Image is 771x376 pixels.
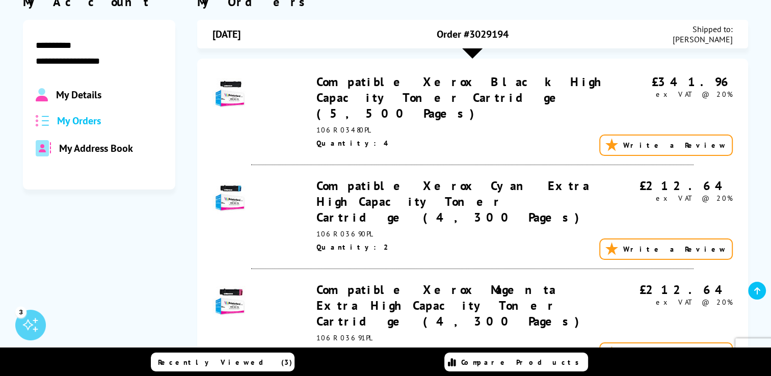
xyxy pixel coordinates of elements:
[36,115,49,127] img: all-order.svg
[599,238,733,260] a: Write a Review
[316,229,608,238] div: 106R03690PL
[316,139,390,148] span: Quantity: 4
[151,353,295,371] a: Recently Viewed (3)
[316,125,608,135] div: 106R03480PL
[212,178,248,213] img: Compatible Xerox Cyan Extra High Capacity Toner Cartridge (4,300 Pages)
[36,88,47,101] img: Profile.svg
[444,353,588,371] a: Compare Products
[461,358,584,367] span: Compare Products
[15,306,26,317] div: 3
[608,178,733,194] div: £212.64
[673,34,733,44] span: [PERSON_NAME]
[212,74,248,110] img: Compatible Xerox Black High Capacity Toner Cartridge (5,500 Pages)
[608,194,733,203] div: ex VAT @ 20%
[623,245,727,254] span: Write a Review
[316,282,586,329] a: Compatible Xerox Magenta Extra High Capacity Toner Cartridge (4,300 Pages)
[158,358,293,367] span: Recently Viewed (3)
[608,282,733,298] div: £212.64
[316,346,390,356] span: Quantity: 2
[437,28,509,41] span: Order #3029194
[56,88,101,101] span: My Details
[608,90,733,99] div: ex VAT @ 20%
[36,140,51,156] img: address-book-duotone-solid.svg
[608,74,733,90] div: £341.96
[212,282,248,317] img: Compatible Xerox Magenta Extra High Capacity Toner Cartridge (4,300 Pages)
[59,142,133,155] span: My Address Book
[673,24,733,34] span: Shipped to:
[623,141,727,150] span: Write a Review
[316,74,600,121] a: Compatible Xerox Black High Capacity Toner Cartridge (5,500 Pages)
[212,28,241,41] span: [DATE]
[599,135,733,156] a: Write a Review
[608,298,733,307] div: ex VAT @ 20%
[57,114,101,127] span: My Orders
[599,342,733,364] a: Write a Review
[316,243,390,252] span: Quantity: 2
[316,178,589,225] a: Compatible Xerox Cyan Extra High Capacity Toner Cartridge (4,300 Pages)
[316,333,608,342] div: 106R03691PL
